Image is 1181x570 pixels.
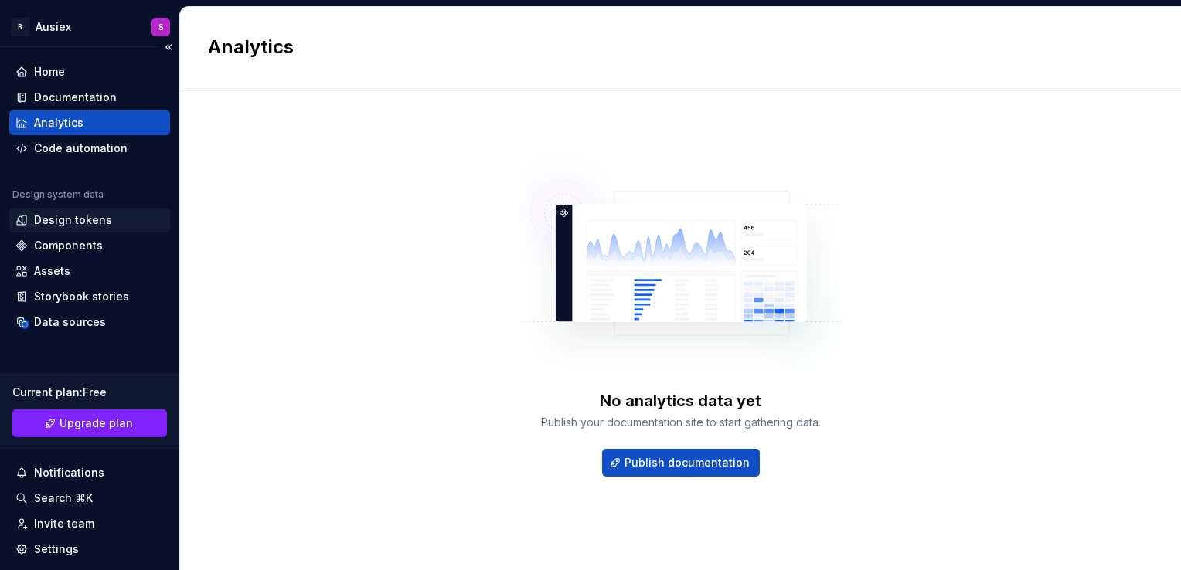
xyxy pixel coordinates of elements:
[9,511,170,536] a: Invite team
[9,486,170,511] button: Search ⌘K
[3,10,176,43] button: BAusiexS
[34,90,117,105] div: Documentation
[34,64,65,80] div: Home
[12,409,167,437] a: Upgrade plan
[9,537,170,562] a: Settings
[541,415,821,430] div: Publish your documentation site to start gathering data.
[9,259,170,283] a: Assets
[625,455,750,470] span: Publish documentation
[158,21,164,33] div: S
[34,115,83,131] div: Analytics
[602,449,760,477] button: Publish documentation
[34,263,70,279] div: Assets
[11,18,29,36] div: B
[34,289,129,304] div: Storybook stories
[9,233,170,258] a: Components
[34,238,103,253] div: Components
[12,385,167,400] div: Current plan : Free
[60,416,133,431] span: Upgrade plan
[9,85,170,110] a: Documentation
[9,59,170,84] a: Home
[9,460,170,485] button: Notifications
[12,188,104,201] div: Design system data
[34,465,104,480] div: Notifications
[34,516,94,531] div: Invite team
[9,136,170,161] a: Code automation
[34,141,128,156] div: Code automation
[36,19,71,35] div: Ausiex
[9,208,170,232] a: Design tokens
[34,541,79,557] div: Settings
[34,490,93,506] div: Search ⌘K
[600,390,761,412] div: No analytics data yet
[158,36,179,58] button: Collapse sidebar
[34,212,112,228] div: Design tokens
[9,110,170,135] a: Analytics
[208,35,1135,59] h2: Analytics
[34,314,106,330] div: Data sources
[9,310,170,334] a: Data sources
[9,284,170,309] a: Storybook stories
